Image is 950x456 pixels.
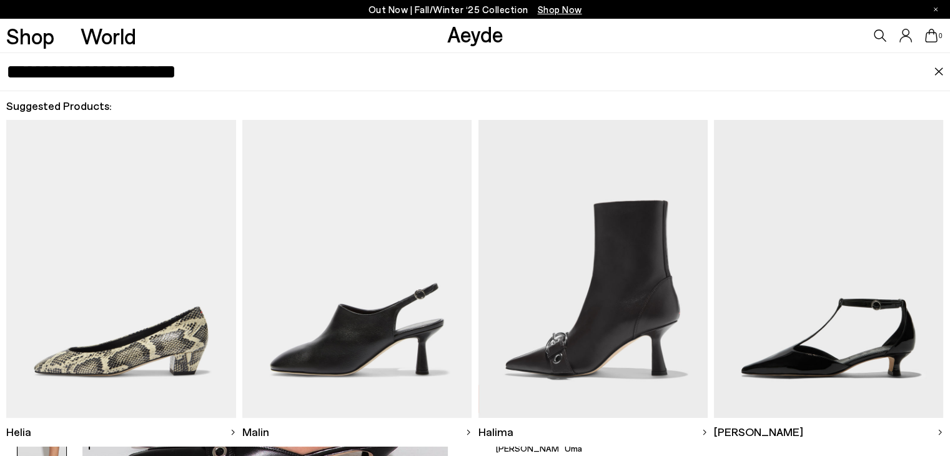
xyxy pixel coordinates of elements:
[465,429,472,435] img: svg%3E
[478,424,513,440] span: Halima
[714,424,803,440] span: [PERSON_NAME]
[230,429,236,435] img: svg%3E
[447,21,503,47] a: Aeyde
[701,429,708,435] img: svg%3E
[714,418,943,446] a: [PERSON_NAME]
[934,67,944,76] img: close.svg
[937,429,943,435] img: svg%3E
[6,418,235,446] a: Helia
[496,443,558,454] p: [PERSON_NAME]
[6,98,943,114] h2: Suggested Products:
[81,25,136,47] a: World
[478,120,708,418] img: Descriptive text
[6,424,31,440] span: Helia
[925,29,938,42] a: 0
[478,418,708,446] a: Halima
[565,443,627,454] p: Uma
[538,4,582,15] span: Navigate to /collections/new-in
[242,120,472,418] img: Descriptive text
[369,2,582,17] p: Out Now | Fall/Winter ‘25 Collection
[938,32,944,39] span: 0
[242,424,269,440] span: Malin
[242,418,472,446] a: Malin
[6,120,235,418] img: Descriptive text
[714,120,943,418] img: Descriptive text
[6,25,54,47] a: Shop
